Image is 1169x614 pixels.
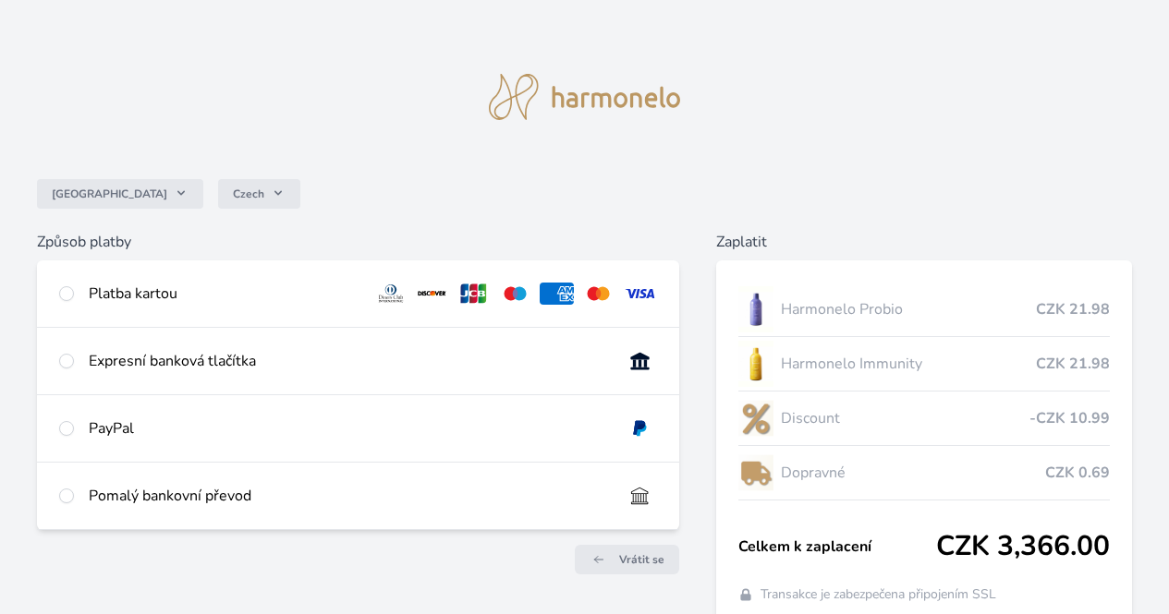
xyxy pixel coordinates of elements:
[89,485,608,507] div: Pomalý bankovní převod
[89,417,608,439] div: PayPal
[37,231,679,253] h6: Způsob platby
[37,179,203,209] button: [GEOGRAPHIC_DATA]
[781,407,1029,429] span: Discount
[540,283,574,305] img: amex.svg
[1036,298,1110,320] span: CZK 21.98
[1036,353,1110,375] span: CZK 21.98
[623,350,657,372] img: onlineBanking_CZ.svg
[489,74,681,120] img: logo.svg
[218,179,300,209] button: Czech
[89,283,359,305] div: Platba kartou
[738,395,773,441] img: discount-lo.png
[498,283,532,305] img: maestro.svg
[761,585,996,604] span: Transakce je zabezpečena připojením SSL
[1045,462,1110,484] span: CZK 0.69
[1029,407,1110,429] span: -CZK 10.99
[623,417,657,439] img: paypal.svg
[936,530,1110,563] span: CZK 3,366.00
[738,536,936,558] span: Celkem k zaplacení
[623,283,657,305] img: visa.svg
[716,231,1132,253] h6: Zaplatit
[89,350,608,372] div: Expresní banková tlačítka
[623,485,657,507] img: bankTransfer_IBAN.svg
[738,286,773,332] img: CLEAN_PROBIO_se_stinem_x-lo.jpg
[575,545,679,574] a: Vrátit se
[781,353,1036,375] span: Harmonelo Immunity
[233,187,264,201] span: Czech
[52,187,167,201] span: [GEOGRAPHIC_DATA]
[781,462,1045,484] span: Dopravné
[415,283,449,305] img: discover.svg
[738,450,773,496] img: delivery-lo.png
[781,298,1036,320] span: Harmonelo Probio
[374,283,408,305] img: diners.svg
[457,283,491,305] img: jcb.svg
[738,341,773,387] img: IMMUNITY_se_stinem_x-lo.jpg
[619,552,664,567] span: Vrátit se
[581,283,615,305] img: mc.svg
